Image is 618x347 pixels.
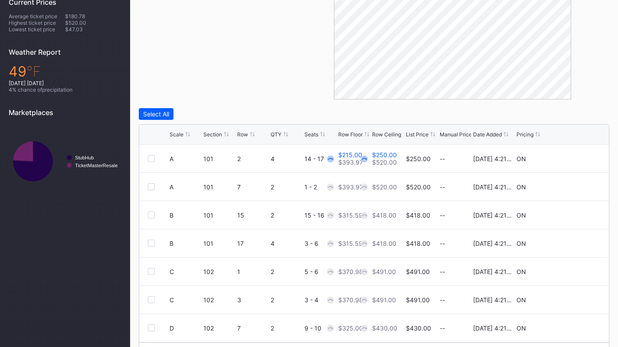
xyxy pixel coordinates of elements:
div: $430.00 [406,324,431,332]
div: $418.00 [406,240,430,247]
div: Manual Price [440,131,472,138]
div: $520.00 [406,183,431,191]
div: $315.59 [338,212,363,219]
div: Row Ceiling [372,131,401,138]
div: $47.03 [65,26,121,33]
div: -- [440,155,471,162]
div: -- [440,183,471,191]
div: ON [517,183,526,191]
div: $370.98 [338,296,363,304]
div: 101 [203,155,235,162]
div: List Price [406,131,428,138]
div: ON [517,212,526,219]
div: Section [203,131,222,138]
div: $491.00 [372,268,396,275]
div: 101 [203,212,235,219]
div: 2 [271,212,302,219]
div: -- [440,240,471,247]
div: 4 [271,240,302,247]
div: $418.00 [372,212,396,219]
div: Date Added [473,131,502,138]
div: $250.00 [406,155,431,162]
div: [DATE] [DATE] [9,80,121,86]
div: ON [517,324,526,332]
div: $491.00 [406,268,430,275]
div: 101 [203,183,235,191]
div: $393.97 [338,183,363,191]
div: C [170,268,174,275]
div: $325.00 [338,324,363,332]
div: Seats [304,131,318,138]
div: 3 [237,296,269,304]
div: [DATE] 4:21PM [473,324,514,332]
div: 102 [203,268,235,275]
div: [DATE] 4:21PM [473,296,514,304]
text: TicketMasterResale [75,163,118,168]
svg: Chart title [9,123,121,199]
div: 4 [271,155,302,162]
div: $430.00 [372,324,397,332]
div: 3 - 6 [304,240,336,247]
div: 15 - 16 [304,212,336,219]
div: $418.00 [406,212,430,219]
div: ON [517,296,526,304]
text: StubHub [75,155,94,160]
div: 102 [203,296,235,304]
div: B [170,212,173,219]
div: C [170,296,174,304]
div: $180.78 [65,13,121,20]
span: ℉ [26,63,41,80]
div: $520.00 [372,183,397,191]
div: ON [517,240,526,247]
div: 2 [271,324,302,332]
div: QTY [271,131,281,138]
div: $418.00 [372,240,396,247]
div: 7 [237,324,269,332]
div: 17 [237,240,269,247]
div: 5 - 6 [304,268,336,275]
div: D [170,324,174,332]
div: [DATE] 4:21PM [473,155,514,162]
div: $370.98 [338,268,363,275]
div: 1 [237,268,269,275]
div: $315.59 [338,240,363,247]
div: [DATE] 4:21PM [473,183,514,191]
div: Average ticket price [9,13,65,20]
div: 2 [271,268,302,275]
div: A [170,183,173,191]
div: [DATE] 4:21PM [473,268,514,275]
div: Pricing [517,131,533,138]
div: 2 [237,155,269,162]
div: Marketplaces [9,108,121,117]
div: Weather Report [9,48,121,56]
div: Select All [143,110,169,118]
div: -- [440,296,471,304]
div: $520.00 [65,20,121,26]
div: -- [440,212,471,219]
div: -- [440,324,471,332]
div: A [170,155,173,162]
div: $520.00 [372,159,397,166]
div: $393.97 [338,159,363,166]
div: ON [517,155,526,162]
div: Row [237,131,248,138]
div: 3 - 4 [304,296,336,304]
div: 1 - 2 [304,183,336,191]
div: 102 [203,324,235,332]
div: 2 [271,296,302,304]
div: $215.00 [338,151,363,159]
div: ON [517,268,526,275]
div: 2 [271,183,302,191]
div: B [170,240,173,247]
div: 9 - 10 [304,324,336,332]
div: 15 [237,212,269,219]
div: 14 - 17 [304,155,336,162]
div: [DATE] 4:21PM [473,240,514,247]
div: Row Floor [338,131,363,138]
div: -- [440,268,471,275]
div: [DATE] 4:21PM [473,212,514,219]
button: Select All [139,108,173,120]
div: $250.00 [372,151,397,159]
div: 101 [203,240,235,247]
div: Scale [170,131,183,138]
